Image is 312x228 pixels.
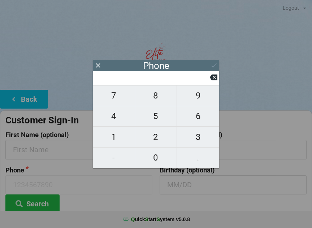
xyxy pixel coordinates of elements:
[93,85,135,106] button: 7
[135,88,177,103] span: 8
[177,130,219,145] span: 3
[177,88,219,103] span: 9
[177,109,219,124] span: 6
[93,88,135,103] span: 7
[93,106,135,127] button: 4
[143,62,169,69] div: Phone
[135,130,177,145] span: 2
[135,85,177,106] button: 8
[135,148,177,168] button: 0
[93,109,135,124] span: 4
[135,109,177,124] span: 5
[135,127,177,147] button: 2
[93,127,135,147] button: 1
[177,106,219,127] button: 6
[177,127,219,147] button: 3
[93,130,135,145] span: 1
[177,85,219,106] button: 9
[135,150,177,165] span: 0
[135,106,177,127] button: 5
